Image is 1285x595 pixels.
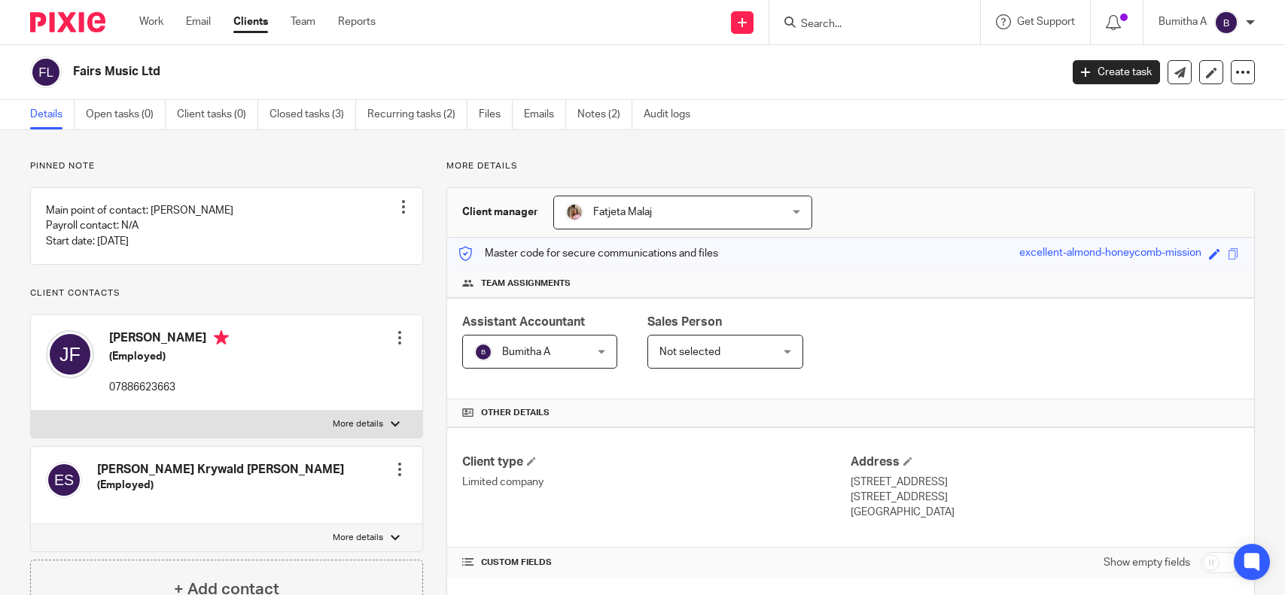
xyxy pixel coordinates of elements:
[30,160,423,172] p: Pinned note
[30,56,62,88] img: svg%3E
[1019,245,1201,263] div: excellent-almond-honeycomb-mission
[367,100,467,129] a: Recurring tasks (2)
[214,330,229,345] i: Primary
[97,462,344,478] h4: [PERSON_NAME] Krywald [PERSON_NAME]
[1017,17,1075,27] span: Get Support
[269,100,356,129] a: Closed tasks (3)
[647,316,722,328] span: Sales Person
[1104,555,1190,570] label: Show empty fields
[851,475,1239,490] p: [STREET_ADDRESS]
[333,418,383,430] p: More details
[565,203,583,221] img: MicrosoftTeams-image%20(5).png
[851,505,1239,520] p: [GEOGRAPHIC_DATA]
[109,380,229,395] p: 07886623663
[462,205,538,220] h3: Client manager
[799,18,935,32] input: Search
[1214,11,1238,35] img: svg%3E
[479,100,513,129] a: Files
[851,454,1239,470] h4: Address
[446,160,1255,172] p: More details
[30,12,105,32] img: Pixie
[593,207,652,217] span: Fatjeta Malaj
[659,347,720,357] span: Not selected
[462,557,851,569] h4: CUSTOM FIELDS
[97,478,344,493] h5: (Employed)
[462,316,585,328] span: Assistant Accountant
[462,454,851,470] h4: Client type
[30,287,423,299] p: Client contacts
[109,349,229,364] h5: (Employed)
[86,100,166,129] a: Open tasks (0)
[30,100,75,129] a: Details
[462,475,851,490] p: Limited company
[458,246,718,261] p: Master code for secure communications and files
[1073,60,1160,84] a: Create task
[481,278,571,290] span: Team assignments
[481,407,550,419] span: Other details
[1159,14,1207,29] p: Bumitha A
[109,330,229,349] h4: [PERSON_NAME]
[233,14,268,29] a: Clients
[524,100,566,129] a: Emails
[139,14,163,29] a: Work
[644,100,702,129] a: Audit logs
[46,462,82,498] img: svg%3E
[177,100,258,129] a: Client tasks (0)
[338,14,376,29] a: Reports
[474,343,492,361] img: svg%3E
[46,330,94,378] img: svg%3E
[851,490,1239,505] p: [STREET_ADDRESS]
[577,100,632,129] a: Notes (2)
[333,532,383,544] p: More details
[186,14,211,29] a: Email
[73,64,854,80] h2: Fairs Music Ltd
[291,14,315,29] a: Team
[502,347,550,357] span: Bumitha A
